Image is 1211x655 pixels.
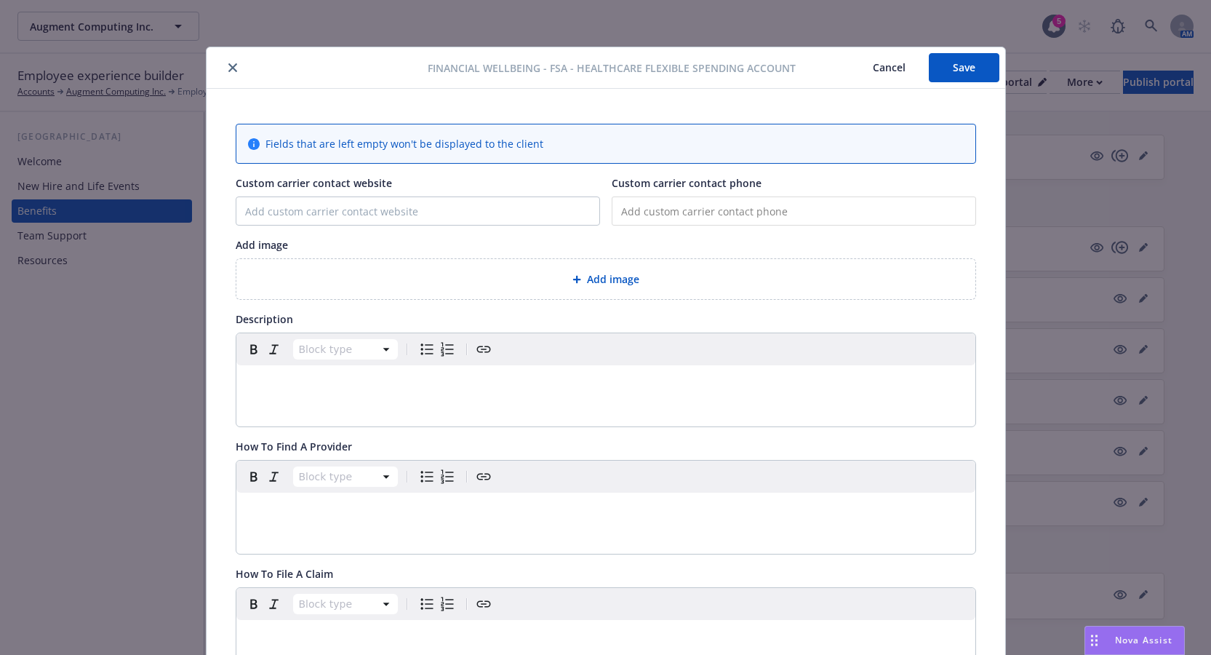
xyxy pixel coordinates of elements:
button: Create link [473,594,494,614]
button: Cancel [850,53,929,82]
span: Description [236,312,293,326]
button: Save [929,53,999,82]
div: editable markdown [236,493,975,528]
div: Drag to move [1085,627,1103,654]
span: Nova Assist [1115,634,1172,646]
span: Custom carrier contact phone [612,176,762,190]
button: Create link [473,467,494,487]
button: Italic [264,467,284,487]
button: Numbered list [437,339,457,360]
button: Block type [293,594,398,614]
div: toggle group [417,339,457,360]
button: Block type [293,467,398,487]
button: Bulleted list [417,594,437,614]
button: Bulleted list [417,339,437,360]
div: Add image [236,258,976,300]
button: Italic [264,594,284,614]
span: Financial Wellbeing - FSA - Healthcare Flexible Spending Account [428,60,796,76]
div: toggle group [417,467,457,487]
input: Add custom carrier contact website [236,197,599,225]
button: Block type [293,339,398,360]
span: Add image [587,271,639,287]
button: Nova Assist [1084,626,1185,655]
button: Italic [264,339,284,360]
input: Add custom carrier contact phone [612,196,976,226]
button: Bold [244,467,264,487]
button: Numbered list [437,467,457,487]
span: How To File A Claim [236,567,333,581]
button: Create link [473,339,494,360]
span: How To Find A Provider [236,440,352,453]
div: editable markdown [236,620,975,655]
button: close [224,59,241,76]
div: editable markdown [236,365,975,400]
button: Bold [244,339,264,360]
button: Numbered list [437,594,457,614]
span: Add image [236,238,288,252]
button: Bulleted list [417,467,437,487]
span: Fields that are left empty won't be displayed to the client [265,136,543,151]
button: Bold [244,594,264,614]
span: Custom carrier contact website [236,176,392,190]
div: toggle group [417,594,457,614]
